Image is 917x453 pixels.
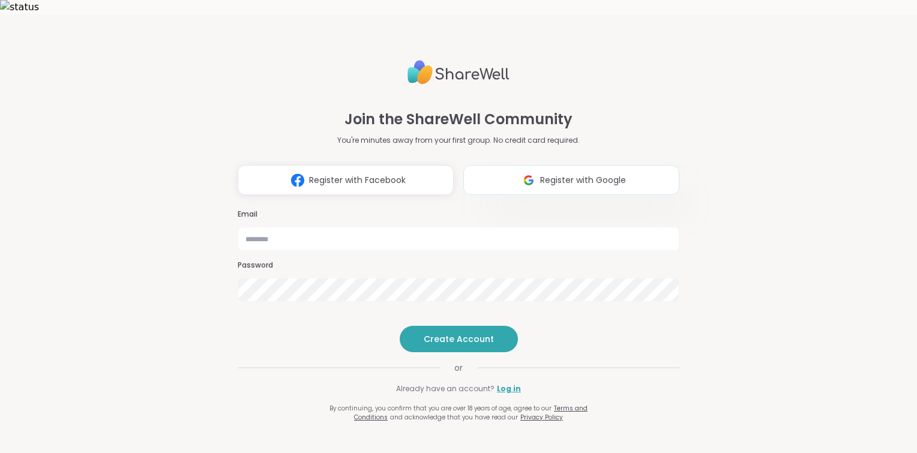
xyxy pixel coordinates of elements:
[463,165,679,195] button: Register with Google
[520,413,563,422] a: Privacy Policy
[407,55,510,89] img: ShareWell Logo
[400,326,518,352] button: Create Account
[238,260,679,271] h3: Password
[354,404,588,422] a: Terms and Conditions
[440,362,477,374] span: or
[540,174,626,187] span: Register with Google
[238,165,454,195] button: Register with Facebook
[424,333,494,345] span: Create Account
[329,404,552,413] span: By continuing, you confirm that you are over 18 years of age, agree to our
[497,383,521,394] a: Log in
[286,169,309,191] img: ShareWell Logomark
[309,174,406,187] span: Register with Facebook
[396,383,495,394] span: Already have an account?
[238,209,679,220] h3: Email
[337,135,580,146] p: You're minutes away from your first group. No credit card required.
[517,169,540,191] img: ShareWell Logomark
[344,109,573,130] h1: Join the ShareWell Community
[390,413,518,422] span: and acknowledge that you have read our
